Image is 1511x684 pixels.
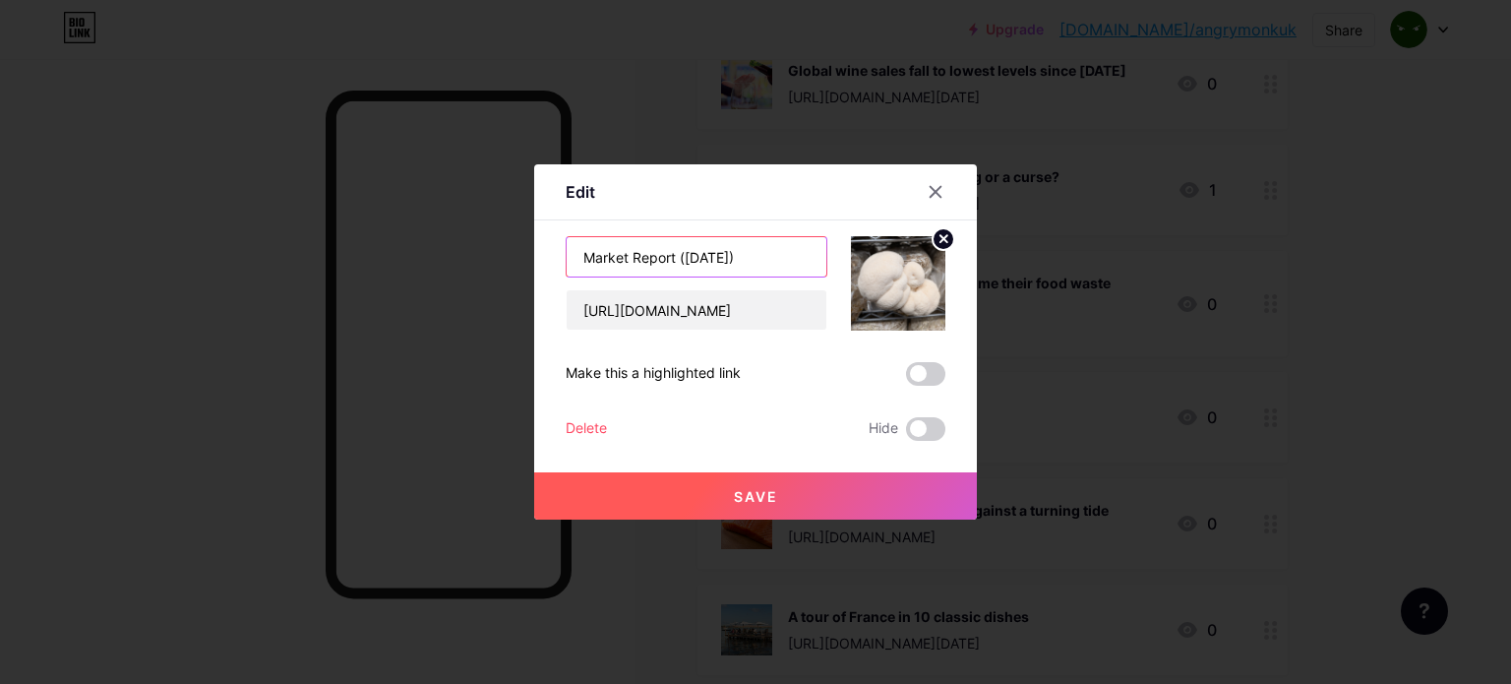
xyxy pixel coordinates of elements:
[566,180,595,204] div: Edit
[566,362,741,386] div: Make this a highlighted link
[734,488,778,505] span: Save
[566,417,607,441] div: Delete
[567,290,826,330] input: URL
[851,236,945,331] img: link_thumbnail
[869,417,898,441] span: Hide
[567,237,826,277] input: Title
[534,472,977,520] button: Save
